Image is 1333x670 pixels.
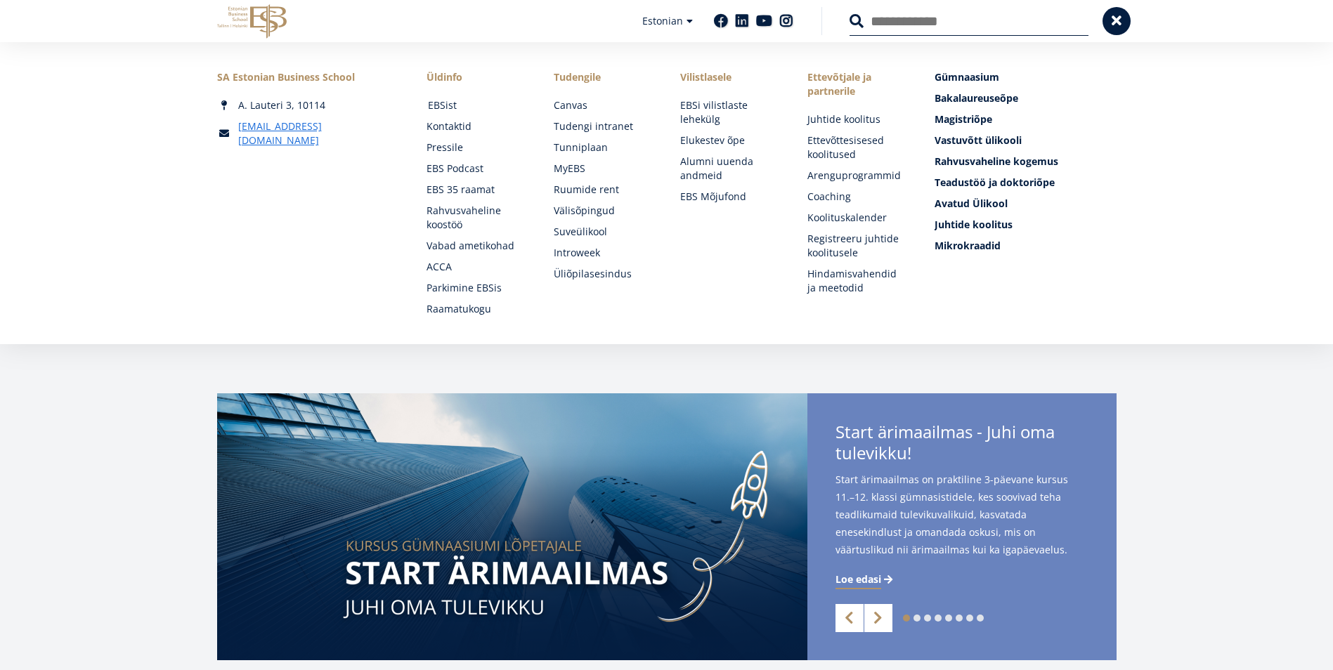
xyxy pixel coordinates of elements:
a: EBS Mõjufond [680,190,779,204]
div: A. Lauteri 3, 10114 [217,98,398,112]
a: Hindamisvahendid ja meetodid [807,267,906,295]
a: 5 [945,615,952,622]
a: 7 [966,615,973,622]
a: Avatud Ülikool [935,197,1116,211]
a: Bakalaureuseõpe [935,91,1116,105]
span: Start ärimaailmas - Juhi oma [835,421,1088,468]
a: Mikrokraadid [935,239,1116,253]
a: Vabad ametikohad [427,239,526,253]
a: Pressile [427,140,526,155]
a: EBSist [428,98,527,112]
a: Ettevõttesisesed koolitused [807,133,906,162]
a: 1 [903,615,910,622]
a: Alumni uuenda andmeid [680,155,779,183]
a: Next [864,604,892,632]
a: Instagram [779,14,793,28]
a: Ruumide rent [554,183,653,197]
a: Linkedin [735,14,749,28]
span: Üldinfo [427,70,526,84]
a: Canvas [554,98,653,112]
a: Facebook [714,14,728,28]
a: Kontaktid [427,119,526,133]
a: Tunniplaan [554,140,653,155]
a: Youtube [756,14,772,28]
a: Tudengile [554,70,653,84]
a: Tudengi intranet [554,119,653,133]
a: ACCA [427,260,526,274]
a: Introweek [554,246,653,260]
a: MyEBS [554,162,653,176]
span: Vastuvõtt ülikooli [935,133,1022,147]
a: 3 [924,615,931,622]
a: 8 [977,615,984,622]
a: Coaching [807,190,906,204]
span: Rahvusvaheline kogemus [935,155,1058,168]
span: Bakalaureuseõpe [935,91,1018,105]
a: 4 [935,615,942,622]
span: Avatud Ülikool [935,197,1008,210]
a: Rahvusvaheline kogemus [935,155,1116,169]
span: Juhtide koolitus [935,218,1013,231]
span: Ettevõtjale ja partnerile [807,70,906,98]
a: Välisõpingud [554,204,653,218]
a: Previous [835,604,864,632]
a: Parkimine EBSis [427,281,526,295]
a: EBS 35 raamat [427,183,526,197]
a: Gümnaasium [935,70,1116,84]
div: SA Estonian Business School [217,70,398,84]
span: tulevikku! [835,442,911,464]
a: 6 [956,615,963,622]
a: Arenguprogrammid [807,169,906,183]
a: Vastuvõtt ülikooli [935,133,1116,147]
span: Vilistlasele [680,70,779,84]
span: Teadustöö ja doktoriõpe [935,176,1055,189]
a: Rahvusvaheline koostöö [427,204,526,232]
a: [EMAIL_ADDRESS][DOMAIN_NAME] [238,119,398,147]
a: Loe edasi [835,572,895,586]
a: Elukestev õpe [680,133,779,147]
span: Start ärimaailmas on praktiline 3-päevane kursus 11.–12. klassi gümnasistidele, kes soovivad teha... [835,471,1088,558]
a: Magistriõpe [935,112,1116,126]
span: Loe edasi [835,572,881,586]
img: Start arimaailmas [217,393,807,660]
a: Juhtide koolitus [807,112,906,126]
span: Magistriõpe [935,112,992,126]
a: Üliõpilasesindus [554,267,653,281]
span: Mikrokraadid [935,239,1001,252]
a: Registreeru juhtide koolitusele [807,232,906,260]
a: 2 [913,615,921,622]
a: EBSi vilistlaste lehekülg [680,98,779,126]
a: Suveülikool [554,225,653,239]
a: Raamatukogu [427,302,526,316]
a: Teadustöö ja doktoriõpe [935,176,1116,190]
a: Juhtide koolitus [935,218,1116,232]
a: EBS Podcast [427,162,526,176]
span: Gümnaasium [935,70,999,84]
a: Koolituskalender [807,211,906,225]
